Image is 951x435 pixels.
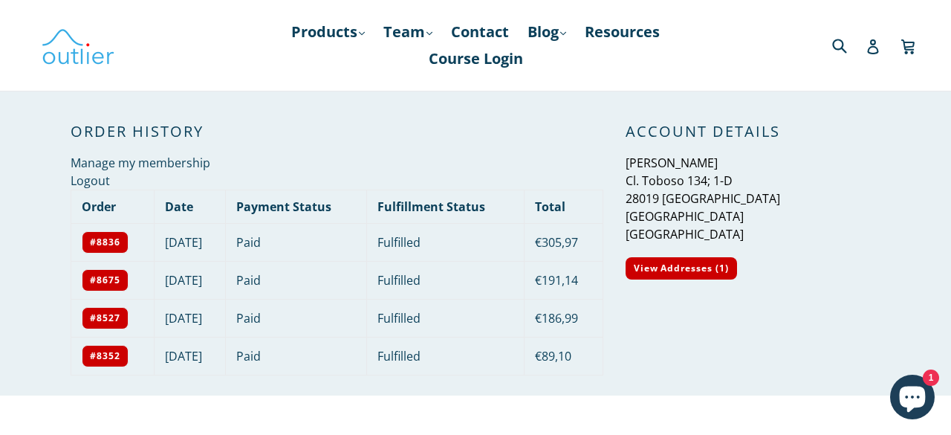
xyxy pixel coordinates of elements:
[367,261,524,299] td: Fulfilled
[154,337,225,375] td: [DATE]
[577,19,667,45] a: Resources
[524,190,603,223] th: Total
[71,190,155,223] th: Order
[154,190,225,223] th: Date
[225,337,367,375] td: Paid
[82,269,129,291] a: #8675
[421,45,530,72] a: Course Login
[154,299,225,337] td: [DATE]
[41,24,115,67] img: Outlier Linguistics
[225,299,367,337] td: Paid
[367,337,524,375] td: Fulfilled
[626,123,880,141] h2: Account Details
[626,154,880,243] p: [PERSON_NAME] Cl. Toboso 134; 1-D 28019 [GEOGRAPHIC_DATA] [GEOGRAPHIC_DATA] [GEOGRAPHIC_DATA]
[71,123,603,141] h2: Order History
[367,223,524,261] td: Fulfilled
[154,223,225,261] td: [DATE]
[524,261,603,299] td: €191,14
[82,345,129,367] a: #8352
[524,223,603,261] td: €305,97
[626,257,737,280] a: View Addresses (1)
[225,261,367,299] td: Paid
[284,19,372,45] a: Products
[154,261,225,299] td: [DATE]
[225,223,367,261] td: Paid
[524,337,603,375] td: €89,10
[82,307,129,329] a: #8527
[886,375,939,423] inbox-online-store-chat: Shopify online store chat
[367,299,524,337] td: Fulfilled
[376,19,440,45] a: Team
[524,299,603,337] td: €186,99
[82,231,129,254] a: #8836
[71,155,210,171] a: Manage my membership
[520,19,574,45] a: Blog
[444,19,516,45] a: Contact
[225,190,367,223] th: Payment Status
[828,30,869,60] input: Search
[367,190,524,223] th: Fulfillment Status
[71,173,110,189] a: Logout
